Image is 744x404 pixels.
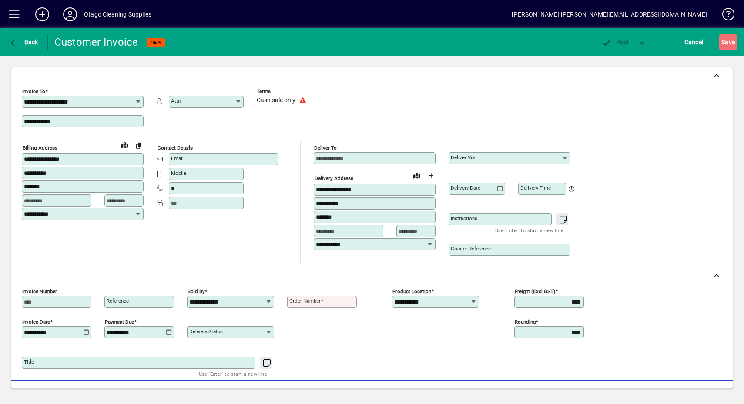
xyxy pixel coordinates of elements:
button: Profile [56,7,84,22]
mat-label: Delivery date [451,185,480,191]
button: Choose address [424,169,438,183]
span: Product [674,386,709,400]
mat-label: Attn [171,98,181,104]
span: Product History [434,386,478,400]
button: Product [669,385,713,401]
mat-label: Product location [392,288,431,294]
button: Product History [430,385,482,401]
button: Copy to Delivery address [132,138,146,152]
span: NEW [151,40,161,45]
div: Otago Cleaning Supplies [84,7,151,21]
span: S [721,39,725,46]
div: Customer Invoice [54,35,138,49]
mat-label: Invoice To [22,88,45,94]
mat-label: Invoice number [22,288,57,294]
mat-label: Payment due [105,319,134,325]
button: Save [719,34,737,50]
a: Knowledge Base [716,2,733,30]
span: Back [9,39,38,46]
mat-label: Deliver via [451,154,475,160]
a: View on map [118,138,132,152]
button: Add [28,7,56,22]
span: P [616,39,620,46]
mat-label: Delivery time [520,185,551,191]
div: [PERSON_NAME] [PERSON_NAME][EMAIL_ADDRESS][DOMAIN_NAME] [512,7,707,21]
mat-label: Instructions [451,215,477,221]
mat-label: Email [171,155,184,161]
mat-label: Courier Reference [451,246,491,252]
button: Cancel [682,34,706,50]
label: Show Cost/Profit [614,388,665,397]
span: Terms [257,89,309,94]
button: Back [7,34,40,50]
mat-label: Mobile [171,170,186,176]
mat-hint: Use 'Enter' to start a new line [199,369,267,379]
a: View on map [410,168,424,182]
span: ave [721,35,735,49]
label: Show Line Volumes/Weights [507,388,589,397]
mat-label: Freight (excl GST) [515,288,555,294]
span: Cash sale only [257,97,295,104]
span: Cancel [684,35,704,49]
mat-hint: Use 'Enter' to start a new line [495,225,563,235]
mat-label: Rounding [515,319,536,325]
mat-label: Deliver To [314,145,337,151]
mat-label: Order number [289,298,321,304]
mat-label: Reference [107,298,129,304]
button: Post [597,34,633,50]
mat-label: Invoice date [22,319,50,325]
span: ost [601,39,629,46]
mat-label: Delivery status [189,328,223,334]
mat-label: Sold by [188,288,204,294]
mat-label: Title [24,359,34,365]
